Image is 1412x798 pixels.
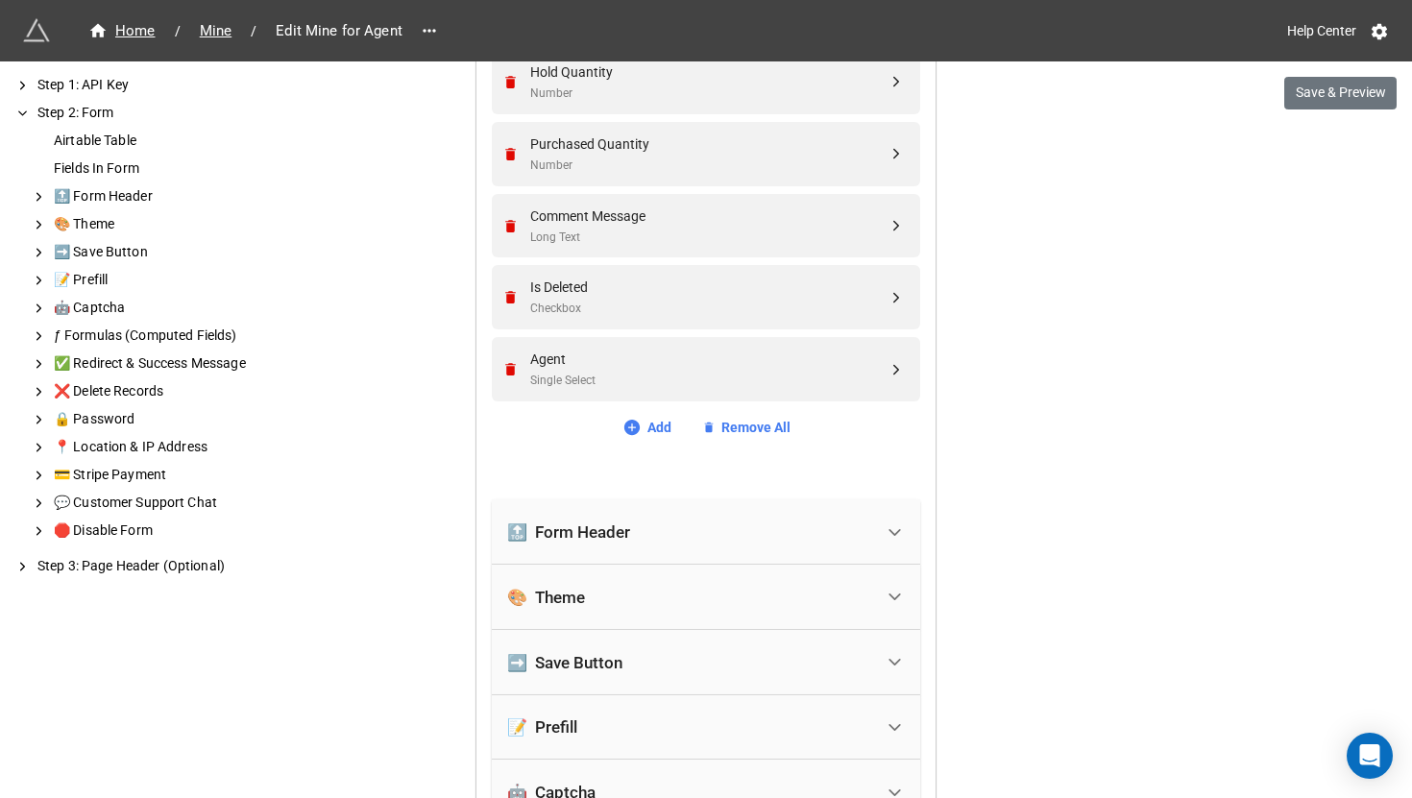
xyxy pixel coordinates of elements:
[492,499,920,565] div: 🔝 Form Header
[264,20,414,42] span: Edit Mine for Agent
[502,146,524,162] a: Remove
[251,21,256,41] li: /
[622,417,671,438] a: Add
[50,381,307,401] div: ❌ Delete Records
[507,717,577,737] div: 📝 Prefill
[50,158,307,179] div: Fields In Form
[530,372,888,390] div: Single Select
[492,695,920,761] div: 📝 Prefill
[530,277,888,298] div: Is Deleted
[23,17,50,44] img: miniextensions-icon.73ae0678.png
[50,242,307,262] div: ➡️ Save Button
[1274,13,1370,48] a: Help Center
[188,19,244,42] a: Mine
[50,493,307,513] div: 💬 Customer Support Chat
[530,133,888,155] div: Purchased Quantity
[530,157,888,175] div: Number
[77,19,414,42] nav: breadcrumb
[530,61,888,83] div: Hold Quantity
[50,437,307,457] div: 📍 Location & IP Address
[702,417,791,438] a: Remove All
[77,19,167,42] a: Home
[530,85,888,103] div: Number
[507,653,622,672] div: ➡️ Save Button
[507,588,585,607] div: 🎨 Theme
[188,20,244,42] span: Mine
[50,214,307,234] div: 🎨 Theme
[50,186,307,206] div: 🔝 Form Header
[50,520,307,541] div: 🛑 Disable Form
[88,20,156,42] div: Home
[50,326,307,346] div: ƒ Formulas (Computed Fields)
[530,229,888,247] div: Long Text
[492,630,920,695] div: ➡️ Save Button
[502,289,524,305] a: Remove
[1284,77,1397,109] button: Save & Preview
[34,75,307,95] div: Step 1: API Key
[50,131,307,151] div: Airtable Table
[530,300,888,318] div: Checkbox
[502,74,524,90] a: Remove
[507,522,630,542] div: 🔝 Form Header
[34,556,307,576] div: Step 3: Page Header (Optional)
[502,361,524,377] a: Remove
[530,349,888,370] div: Agent
[492,565,920,630] div: 🎨 Theme
[175,21,181,41] li: /
[530,206,888,227] div: Comment Message
[50,409,307,429] div: 🔒 Password
[1347,733,1393,779] div: Open Intercom Messenger
[50,353,307,374] div: ✅ Redirect & Success Message
[502,218,524,234] a: Remove
[50,270,307,290] div: 📝 Prefill
[34,103,307,123] div: Step 2: Form
[50,465,307,485] div: 💳 Stripe Payment
[50,298,307,318] div: 🤖 Captcha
